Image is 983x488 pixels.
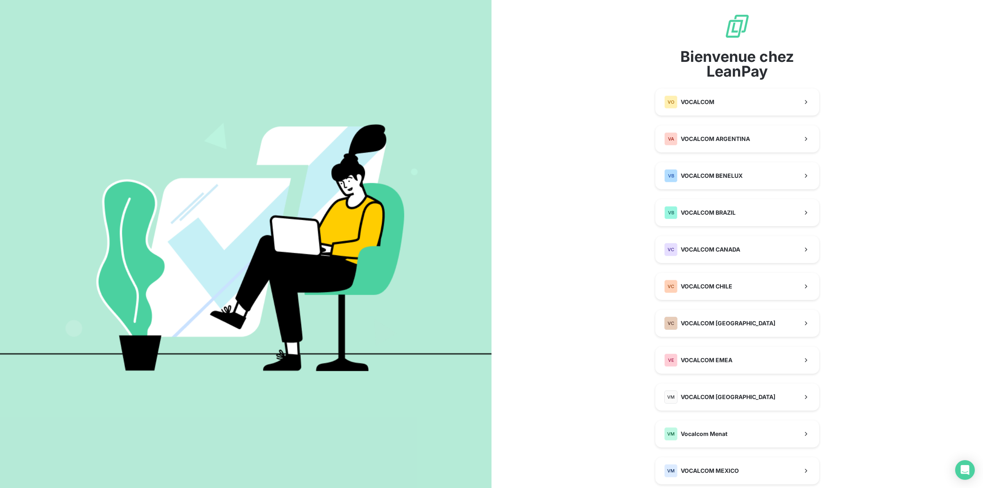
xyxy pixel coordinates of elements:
span: VOCALCOM BENELUX [681,172,743,180]
div: VB [664,206,677,219]
span: VOCALCOM [GEOGRAPHIC_DATA] [681,393,775,401]
span: VOCALCOM [GEOGRAPHIC_DATA] [681,319,775,327]
button: VMVOCALCOM [GEOGRAPHIC_DATA] [655,384,819,411]
span: Vocalcom Menat [681,430,727,438]
img: logo sigle [724,13,750,39]
div: VM [664,464,677,477]
button: VBVOCALCOM BENELUX [655,162,819,189]
span: Bienvenue chez LeanPay [655,49,819,79]
div: VE [664,354,677,367]
span: VOCALCOM CANADA [681,245,740,254]
div: VC [664,280,677,293]
div: VC [664,243,677,256]
button: VAVOCALCOM ARGENTINA [655,125,819,152]
div: VA [664,132,677,145]
span: VOCALCOM EMEA [681,356,732,364]
span: VOCALCOM MEXICO [681,467,739,475]
button: VCVOCALCOM [GEOGRAPHIC_DATA] [655,310,819,337]
div: Open Intercom Messenger [955,460,975,480]
span: VOCALCOM CHILE [681,282,732,291]
div: VC [664,317,677,330]
button: VEVOCALCOM EMEA [655,347,819,374]
div: VB [664,169,677,182]
span: VOCALCOM BRAZIL [681,209,736,217]
div: VM [664,390,677,404]
span: VOCALCOM [681,98,714,106]
button: VCVOCALCOM CHILE [655,273,819,300]
button: VMVOCALCOM MEXICO [655,457,819,484]
button: VBVOCALCOM BRAZIL [655,199,819,226]
span: VOCALCOM ARGENTINA [681,135,750,143]
button: VOVOCALCOM [655,89,819,116]
div: VM [664,427,677,440]
div: VO [664,95,677,109]
button: VCVOCALCOM CANADA [655,236,819,263]
button: VMVocalcom Menat [655,420,819,447]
